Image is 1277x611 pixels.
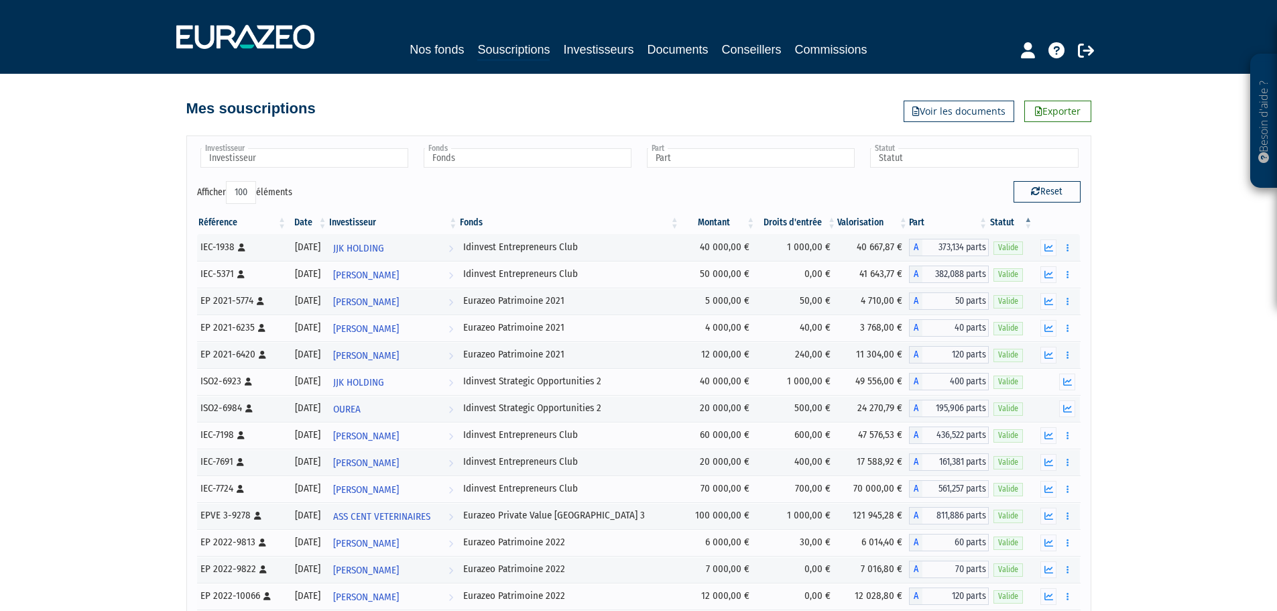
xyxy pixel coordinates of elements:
[756,449,837,476] td: 400,00 €
[292,562,323,576] div: [DATE]
[922,534,989,551] span: 60 parts
[292,455,323,469] div: [DATE]
[837,449,909,476] td: 17 588,92 €
[680,234,757,261] td: 40 000,00 €
[200,535,284,549] div: EP 2022-9813
[909,588,922,605] span: A
[837,261,909,288] td: 41 643,77 €
[909,480,922,498] span: A
[200,374,284,388] div: ISO2-6923
[922,346,989,364] span: 120 parts
[1024,101,1091,122] a: Exporter
[463,294,676,308] div: Eurazeo Patrimoine 2021
[292,535,323,549] div: [DATE]
[200,267,284,281] div: IEC-5371
[993,429,1023,442] span: Valide
[722,40,782,59] a: Conseillers
[333,370,384,395] span: JJK HOLDING
[680,476,757,502] td: 70 000,00 €
[756,211,837,234] th: Droits d'entrée: activer pour trier la colonne par ordre croissant
[680,261,757,288] td: 50 000,00 €
[922,400,989,417] span: 195,906 parts
[756,341,837,368] td: 240,00 €
[292,321,323,335] div: [DATE]
[756,476,837,502] td: 700,00 €
[333,531,399,556] span: [PERSON_NAME]
[993,295,1023,308] span: Valide
[328,476,459,502] a: [PERSON_NAME]
[448,585,453,610] i: Voir l'investisseur
[292,267,323,281] div: [DATE]
[922,561,989,578] span: 70 parts
[463,589,676,603] div: Eurazeo Patrimoine 2022
[922,588,989,605] span: 120 parts
[292,401,323,415] div: [DATE]
[680,583,757,610] td: 12 000,00 €
[756,583,837,610] td: 0,00 €
[756,288,837,315] td: 50,00 €
[909,373,922,390] span: A
[909,534,922,551] span: A
[909,561,989,578] div: A - Eurazeo Patrimoine 2022
[448,504,453,529] i: Voir l'investisseur
[756,234,837,261] td: 1 000,00 €
[756,315,837,341] td: 40,00 €
[200,240,284,254] div: IEC-1938
[680,422,757,449] td: 60 000,00 €
[909,292,922,310] span: A
[200,347,284,362] div: EP 2021-6420
[448,424,453,449] i: Voir l'investisseur
[448,397,453,422] i: Voir l'investisseur
[200,321,284,335] div: EP 2021-6235
[328,368,459,395] a: JJK HOLDING
[909,427,922,444] span: A
[680,556,757,583] td: 7 000,00 €
[680,529,757,556] td: 6 000,00 €
[837,315,909,341] td: 3 768,00 €
[333,558,399,583] span: [PERSON_NAME]
[259,351,266,359] i: [Français] Personne physique
[448,451,453,476] i: Voir l'investisseur
[909,561,922,578] span: A
[837,422,909,449] td: 47 576,53 €
[245,404,253,412] i: [Français] Personne physique
[1256,61,1272,182] p: Besoin d'aide ?
[333,343,399,368] span: [PERSON_NAME]
[922,427,989,444] span: 436,522 parts
[795,40,867,59] a: Commissions
[333,504,430,529] span: ASS CENT VETERINAIRES
[993,322,1023,335] span: Valide
[463,267,676,281] div: Idinvest Entrepreneurs Club
[922,453,989,471] span: 161,381 parts
[328,341,459,368] a: [PERSON_NAME]
[200,455,284,469] div: IEC-7691
[245,378,252,386] i: [Français] Personne physique
[909,319,989,337] div: A - Eurazeo Patrimoine 2021
[756,502,837,529] td: 1 000,00 €
[993,483,1023,496] span: Valide
[333,317,399,341] span: [PERSON_NAME]
[292,374,323,388] div: [DATE]
[909,211,989,234] th: Part: activer pour trier la colonne par ordre croissant
[463,401,676,415] div: Idinvest Strategic Opportunities 2
[904,101,1014,122] a: Voir les documents
[909,400,922,417] span: A
[410,40,464,59] a: Nos fonds
[463,455,676,469] div: Idinvest Entrepreneurs Club
[463,374,676,388] div: Idinvest Strategic Opportunities 2
[258,324,265,332] i: [Français] Personne physique
[448,370,453,395] i: Voir l'investisseur
[200,562,284,576] div: EP 2022-9822
[909,453,989,471] div: A - Idinvest Entrepreneurs Club
[563,40,633,59] a: Investisseurs
[259,565,267,573] i: [Français] Personne physique
[909,319,922,337] span: A
[237,431,245,439] i: [Français] Personne physique
[463,482,676,496] div: Idinvest Entrepreneurs Club
[837,529,909,556] td: 6 014,40 €
[680,341,757,368] td: 12 000,00 €
[756,261,837,288] td: 0,00 €
[263,592,271,600] i: [Français] Personne physique
[328,449,459,476] a: [PERSON_NAME]
[292,508,323,522] div: [DATE]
